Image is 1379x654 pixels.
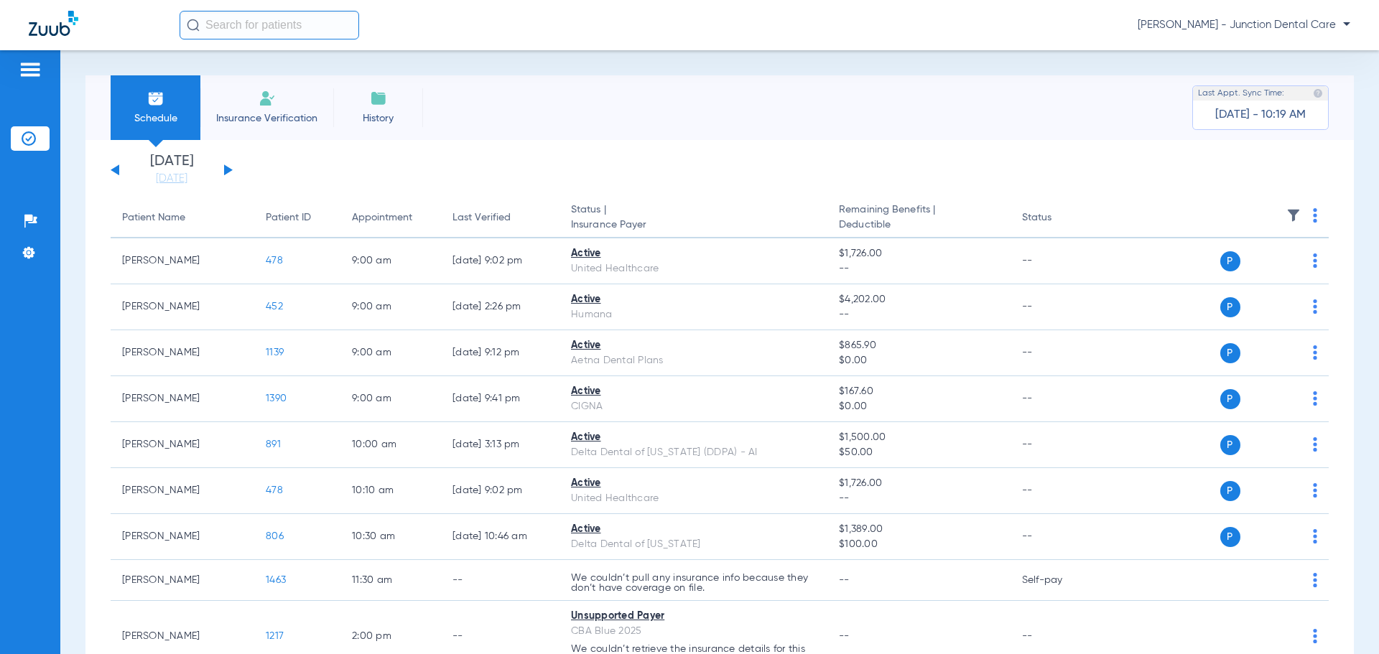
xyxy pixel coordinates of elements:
td: 10:10 AM [340,468,441,514]
img: Manual Insurance Verification [259,90,276,107]
div: Unsupported Payer [571,609,816,624]
img: group-dot-blue.svg [1313,573,1317,587]
th: Status | [560,198,827,238]
span: P [1220,481,1240,501]
td: [DATE] 9:02 PM [441,238,560,284]
p: We couldn’t pull any insurance info because they don’t have coverage on file. [571,573,816,593]
td: [PERSON_NAME] [111,468,254,514]
td: [PERSON_NAME] [111,330,254,376]
span: -- [839,491,998,506]
td: 10:30 AM [340,514,441,560]
td: [DATE] 3:13 PM [441,422,560,468]
span: P [1220,527,1240,547]
div: CBA Blue 2025 [571,624,816,639]
span: -- [839,261,998,276]
div: United Healthcare [571,491,816,506]
div: Active [571,338,816,353]
input: Search for patients [180,11,359,39]
div: United Healthcare [571,261,816,276]
td: [PERSON_NAME] [111,422,254,468]
td: [DATE] 9:41 PM [441,376,560,422]
span: 1463 [266,575,286,585]
span: -- [839,307,998,322]
span: 891 [266,439,281,449]
td: 9:00 AM [340,238,441,284]
td: Self-pay [1011,560,1108,601]
span: 478 [266,256,283,266]
span: -- [839,575,850,585]
td: 9:00 AM [340,330,441,376]
span: P [1220,435,1240,455]
td: [PERSON_NAME] [111,284,254,330]
td: -- [1011,330,1108,376]
div: Active [571,292,816,307]
span: P [1220,389,1240,409]
div: Aetna Dental Plans [571,353,816,368]
span: Insurance Payer [571,218,816,233]
span: P [1220,343,1240,363]
span: 806 [266,531,284,541]
img: group-dot-blue.svg [1313,437,1317,452]
span: $0.00 [839,353,998,368]
span: [PERSON_NAME] - Junction Dental Care [1138,18,1350,32]
div: Active [571,522,816,537]
span: 1217 [266,631,284,641]
span: 452 [266,302,283,312]
div: Active [571,384,816,399]
span: $0.00 [839,399,998,414]
span: -- [839,631,850,641]
img: group-dot-blue.svg [1313,483,1317,497]
img: group-dot-blue.svg [1313,629,1317,643]
span: $100.00 [839,537,998,552]
td: -- [441,560,560,601]
div: Patient ID [266,210,329,225]
a: [DATE] [129,172,215,186]
img: last sync help info [1313,88,1323,98]
td: [PERSON_NAME] [111,514,254,560]
div: Humana [571,307,816,322]
img: group-dot-blue.svg [1313,299,1317,314]
span: Insurance Verification [211,111,322,126]
img: group-dot-blue.svg [1313,253,1317,268]
div: Active [571,430,816,445]
div: Last Verified [452,210,511,225]
img: group-dot-blue.svg [1313,208,1317,223]
span: $50.00 [839,445,998,460]
td: [DATE] 2:26 PM [441,284,560,330]
img: Search Icon [187,19,200,32]
div: CIGNA [571,399,816,414]
div: Active [571,476,816,491]
td: -- [1011,422,1108,468]
span: $1,726.00 [839,246,998,261]
div: Delta Dental of [US_STATE] (DDPA) - AI [571,445,816,460]
td: [DATE] 10:46 AM [441,514,560,560]
span: Last Appt. Sync Time: [1198,86,1284,101]
span: $1,500.00 [839,430,998,445]
li: [DATE] [129,154,215,186]
td: -- [1011,238,1108,284]
img: group-dot-blue.svg [1313,529,1317,543]
td: -- [1011,376,1108,422]
span: $1,389.00 [839,522,998,537]
td: [PERSON_NAME] [111,560,254,601]
img: History [370,90,387,107]
td: 9:00 AM [340,284,441,330]
div: Last Verified [452,210,548,225]
td: [PERSON_NAME] [111,376,254,422]
span: $1,726.00 [839,476,998,491]
img: group-dot-blue.svg [1313,391,1317,406]
td: [DATE] 9:02 PM [441,468,560,514]
td: -- [1011,514,1108,560]
img: hamburger-icon [19,61,42,78]
img: filter.svg [1286,208,1301,223]
div: Patient Name [122,210,185,225]
span: P [1220,297,1240,317]
td: 9:00 AM [340,376,441,422]
img: group-dot-blue.svg [1313,345,1317,360]
span: 1390 [266,393,287,403]
div: Appointment [352,210,430,225]
img: Schedule [147,90,164,107]
span: [DATE] - 10:19 AM [1215,108,1306,122]
td: -- [1011,284,1108,330]
th: Status [1011,198,1108,238]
